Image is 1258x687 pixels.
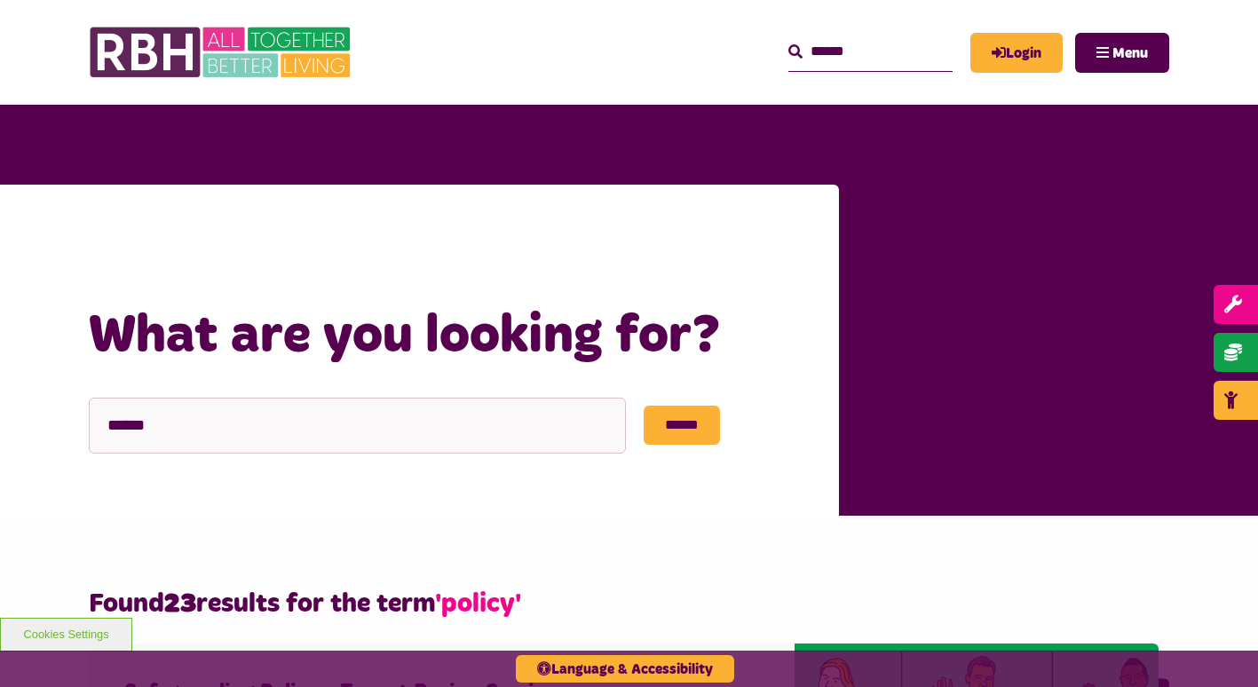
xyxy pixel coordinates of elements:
[516,655,734,683] button: Language & Accessibility
[1112,46,1148,60] span: Menu
[89,302,803,371] h1: What are you looking for?
[970,33,1063,73] a: MyRBH
[258,234,459,255] a: What are you looking for?
[89,587,1169,621] h2: Found results for the term
[191,234,235,255] a: Home
[89,18,355,87] img: RBH
[164,590,196,617] strong: 23
[1178,607,1258,687] iframe: Netcall Web Assistant for live chat
[435,590,521,617] span: 'policy'
[1075,33,1169,73] button: Navigation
